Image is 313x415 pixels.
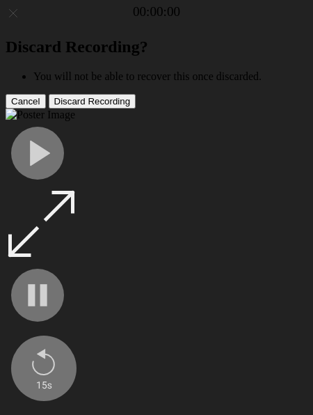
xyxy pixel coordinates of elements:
h2: Discard Recording? [6,38,307,56]
button: Cancel [6,94,46,109]
button: Discard Recording [49,94,136,109]
li: You will not be able to recover this once discarded. [33,70,307,83]
a: 00:00:00 [133,4,180,19]
img: Poster Image [6,109,75,121]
